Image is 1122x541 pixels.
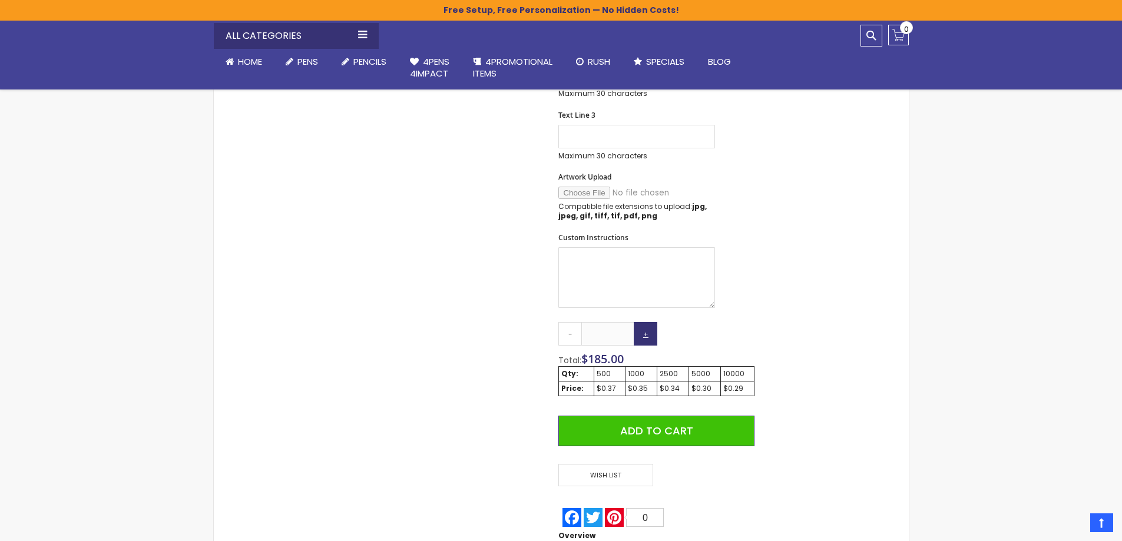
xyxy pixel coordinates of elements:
a: Pens [274,49,330,75]
span: Home [238,55,262,68]
div: $0.29 [723,384,752,393]
span: Total: [558,354,581,366]
a: 4Pens4impact [398,49,461,87]
p: Compatible file extensions to upload: [558,202,715,221]
button: Add to Cart [558,416,754,446]
div: $0.34 [660,384,686,393]
span: Artwork Upload [558,172,611,182]
div: 1000 [628,369,654,379]
span: 185.00 [588,351,624,367]
div: $0.37 [597,384,623,393]
p: Maximum 30 characters [558,89,715,98]
p: Maximum 30 characters [558,151,715,161]
span: Wish List [558,464,653,487]
a: Pinterest0 [604,508,665,527]
a: + [634,322,657,346]
a: Twitter [582,508,604,527]
div: 2500 [660,369,686,379]
span: Specials [646,55,684,68]
div: 10000 [723,369,752,379]
span: Blog [708,55,731,68]
span: Rush [588,55,610,68]
span: $ [581,351,624,367]
a: - [558,322,582,346]
strong: Qty: [561,369,578,379]
a: Blog [696,49,743,75]
a: Facebook [561,508,582,527]
a: Wish List [558,464,656,487]
div: 5000 [691,369,718,379]
a: Top [1090,513,1113,532]
div: All Categories [214,23,379,49]
a: Home [214,49,274,75]
span: 0 [904,24,909,35]
span: Pencils [353,55,386,68]
strong: Price: [561,383,584,393]
div: $0.30 [691,384,718,393]
div: 500 [597,369,623,379]
span: Text Line 3 [558,110,595,120]
span: Add to Cart [620,423,693,438]
a: 4PROMOTIONALITEMS [461,49,564,87]
a: 0 [888,25,909,45]
span: 0 [643,513,648,523]
span: Pens [297,55,318,68]
span: 4Pens 4impact [410,55,449,79]
a: Specials [622,49,696,75]
a: Pencils [330,49,398,75]
span: Custom Instructions [558,233,628,243]
strong: jpg, jpeg, gif, tiff, tif, pdf, png [558,201,707,221]
span: 4PROMOTIONAL ITEMS [473,55,552,79]
strong: Overview [558,530,595,540]
a: Rush [564,49,622,75]
div: $0.35 [628,384,654,393]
